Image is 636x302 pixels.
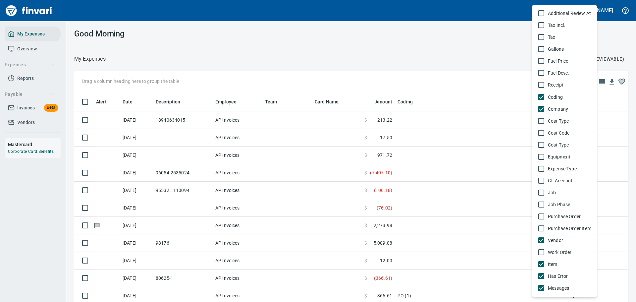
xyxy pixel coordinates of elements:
li: GL Account [532,175,597,187]
li: Item [532,258,597,270]
span: GL Account [548,177,592,184]
li: Cost Type [532,139,597,151]
span: Item [548,261,592,268]
span: Messages [548,285,592,291]
li: Coding [532,91,597,103]
span: Additional Review At [548,10,592,17]
li: Fuel Desc. [532,67,597,79]
span: Fuel Desc. [548,70,592,76]
span: Fuel Price [548,58,592,64]
span: Cost Code [548,130,592,136]
li: Additional Review At [532,7,597,19]
span: Company [548,106,592,112]
span: Cost Type [548,142,592,148]
span: Tax [548,34,592,40]
span: Job [548,189,592,196]
li: Job Phase [532,199,597,211]
li: Purchase Order [532,211,597,222]
li: Tax Incl. [532,19,597,31]
li: Fuel Price [532,55,597,67]
li: Gallons [532,43,597,55]
span: Job Phase [548,201,592,208]
li: Expense Type [532,163,597,175]
li: Work Order [532,246,597,258]
li: Tax [532,31,597,43]
li: Cost Code [532,127,597,139]
span: Receipt [548,82,592,88]
li: Vendor [532,234,597,246]
span: Coding [548,94,592,100]
span: Tax Incl. [548,22,592,29]
li: Job [532,187,597,199]
span: Expense Type [548,165,592,172]
li: Has Error [532,270,597,282]
li: Receipt [532,79,597,91]
span: Purchase Order [548,213,592,220]
span: Purchase Order Item [548,225,592,232]
li: Cost Type [532,115,597,127]
span: Work Order [548,249,592,256]
span: Vendor [548,237,592,244]
li: Messages [532,282,597,294]
li: Equipment [532,151,597,163]
li: Company [532,103,597,115]
span: Gallons [548,46,592,52]
li: Purchase Order Item [532,222,597,234]
span: Has Error [548,273,592,279]
span: Equipment [548,153,592,160]
span: Cost Type [548,118,592,124]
